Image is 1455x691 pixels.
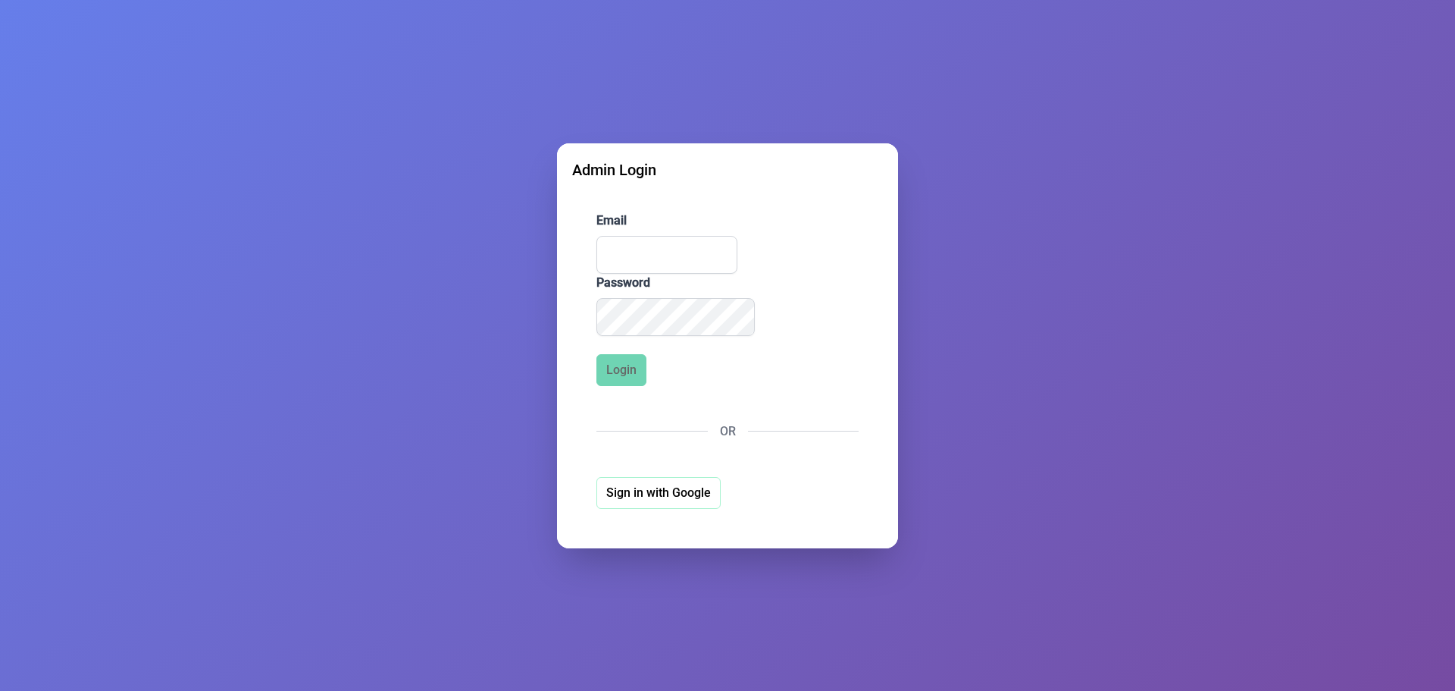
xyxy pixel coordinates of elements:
[606,361,637,379] span: Login
[596,477,721,509] button: Sign in with Google
[596,422,859,441] div: OR
[572,159,883,181] div: Admin Login
[596,212,859,230] label: Email
[596,274,859,292] label: Password
[596,354,646,386] button: Login
[606,484,711,502] span: Sign in with Google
